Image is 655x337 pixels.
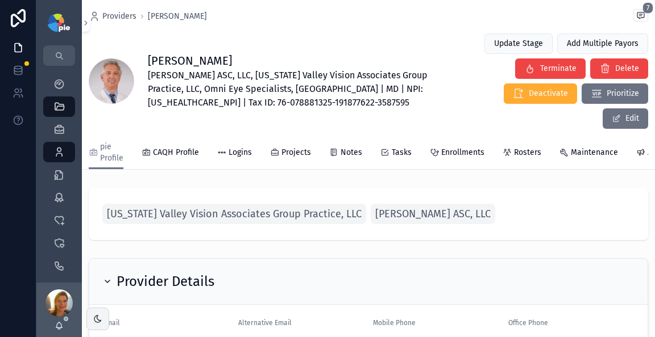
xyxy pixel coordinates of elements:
[102,204,366,224] a: [US_STATE] Valley Vision Associates Group Practice, LLC
[571,147,618,158] span: Maintenance
[615,63,639,74] span: Delete
[148,11,207,22] a: [PERSON_NAME]
[217,142,252,165] a: Logins
[89,137,123,170] a: pie Profile
[102,11,136,22] span: Providers
[36,66,82,283] div: scrollable content
[100,141,123,164] span: pie Profile
[148,53,453,69] h1: [PERSON_NAME]
[373,319,416,327] span: Mobile Phone
[607,88,639,99] span: Prioritize
[270,142,311,165] a: Projects
[633,9,648,24] button: 7
[559,142,618,165] a: Maintenance
[504,83,577,104] button: Deactivate
[371,204,495,224] a: [PERSON_NAME] ASC, LLC
[441,147,484,158] span: Enrollments
[375,206,491,222] span: [PERSON_NAME] ASC, LLC
[148,69,453,109] span: [PERSON_NAME] ASC, LLC, [US_STATE] Valley Vision Associates Group Practice, LLC, Omni Eye Special...
[484,33,553,54] button: Update Stage
[341,147,362,158] span: Notes
[514,147,541,158] span: Rosters
[494,38,543,49] span: Update Stage
[540,63,577,74] span: Terminate
[238,319,292,327] span: Alternative Email
[503,142,541,165] a: Rosters
[89,11,136,22] a: Providers
[430,142,484,165] a: Enrollments
[642,2,653,14] span: 7
[48,14,70,32] img: App logo
[529,88,568,99] span: Deactivate
[590,58,648,79] button: Delete
[515,58,586,79] button: Terminate
[103,319,120,327] span: Email
[557,33,648,54] button: Add Multiple Payors
[229,147,252,158] span: Logins
[281,147,311,158] span: Projects
[117,272,214,290] h2: Provider Details
[329,142,362,165] a: Notes
[392,147,412,158] span: Tasks
[142,142,199,165] a: CAQH Profile
[582,83,648,104] button: Prioritize
[153,147,199,158] span: CAQH Profile
[380,142,412,165] a: Tasks
[107,206,362,222] span: [US_STATE] Valley Vision Associates Group Practice, LLC
[603,108,648,129] button: Edit
[508,319,548,327] span: Office Phone
[567,38,639,49] span: Add Multiple Payors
